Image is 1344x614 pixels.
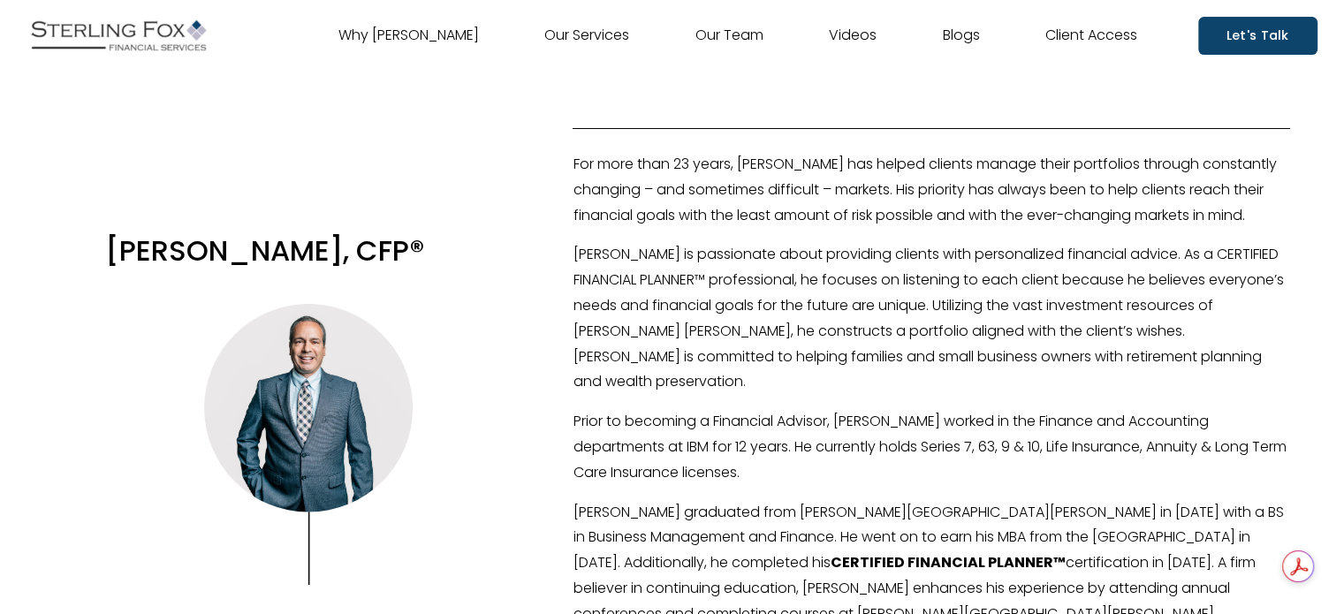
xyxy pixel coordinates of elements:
p: [PERSON_NAME] is passionate about providing clients with personalized financial advice. As a CERT... [573,242,1290,395]
a: Why [PERSON_NAME] [338,21,479,49]
strong: CERTIFIED FINANCIAL PLANNER™ [830,552,1065,572]
h3: [PERSON_NAME], CFP® [105,231,511,269]
a: Our Services [544,21,629,49]
a: Blogs [943,21,980,49]
p: Prior to becoming a Financial Advisor, [PERSON_NAME] worked in the Finance and Accounting departm... [573,409,1290,485]
img: Sterling Fox Financial Services [27,13,210,57]
p: For more than 23 years, [PERSON_NAME] has helped clients manage their portfolios through constant... [573,152,1290,228]
a: Client Access [1045,21,1137,49]
a: Our Team [695,21,763,49]
a: Videos [829,21,877,49]
a: Let's Talk [1198,17,1317,55]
